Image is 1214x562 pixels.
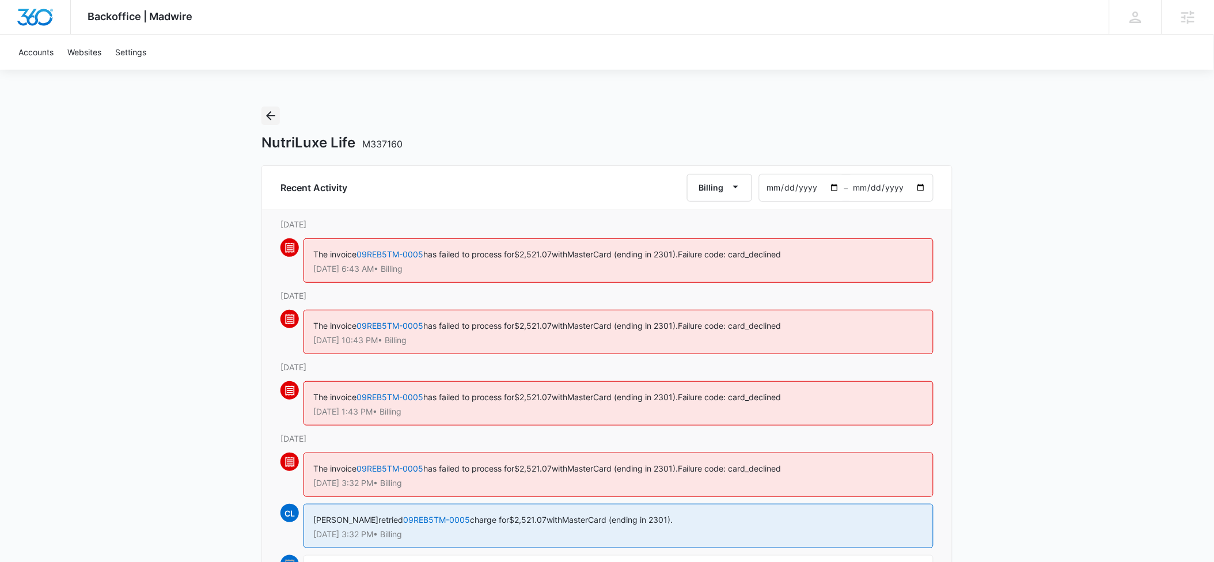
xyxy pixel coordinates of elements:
span: charge for [470,515,509,525]
p: [DATE] 3:32 PM • Billing [313,479,924,487]
span: Failure code: card_declined [678,392,781,402]
a: Accounts [12,35,60,70]
p: [DATE] [280,290,934,302]
span: $2,521.07 [514,321,552,331]
span: The invoice [313,249,356,259]
a: 09REB5TM-0005 [403,515,470,525]
span: The invoice [313,464,356,473]
a: Websites [60,35,108,70]
span: with [552,321,567,331]
span: The invoice [313,321,356,331]
span: – [844,182,848,194]
span: The invoice [313,392,356,402]
span: retried [378,515,403,525]
span: Failure code: card_declined [678,321,781,331]
span: $2,521.07 [514,464,552,473]
span: [PERSON_NAME] [313,515,378,525]
span: with [552,249,567,259]
h6: Recent Activity [280,181,347,195]
span: with [552,464,567,473]
span: with [547,515,562,525]
span: has failed to process for [423,392,514,402]
span: MasterCard (ending in 2301). [567,464,678,473]
a: 09REB5TM-0005 [356,464,423,473]
p: [DATE] [280,218,934,230]
span: M337160 [362,138,403,150]
span: MasterCard (ending in 2301). [567,249,678,259]
p: [DATE] [280,432,934,445]
button: Back [261,107,280,125]
p: [DATE] 3:32 PM • Billing [313,530,924,538]
h1: NutriLuxe Life [261,134,403,151]
p: [DATE] [280,361,934,373]
a: Settings [108,35,153,70]
span: Failure code: card_declined [678,464,781,473]
a: 09REB5TM-0005 [356,392,423,402]
button: Billing [687,174,752,202]
p: [DATE] 6:43 AM • Billing [313,265,924,273]
span: MasterCard (ending in 2301). [567,392,678,402]
a: 09REB5TM-0005 [356,321,423,331]
span: has failed to process for [423,464,514,473]
span: Backoffice | Madwire [88,10,193,22]
span: with [552,392,567,402]
p: [DATE] 1:43 PM • Billing [313,408,924,416]
span: $2,521.07 [514,392,552,402]
span: $2,521.07 [509,515,547,525]
span: MasterCard (ending in 2301). [562,515,673,525]
a: 09REB5TM-0005 [356,249,423,259]
span: has failed to process for [423,249,514,259]
span: $2,521.07 [514,249,552,259]
span: has failed to process for [423,321,514,331]
p: [DATE] 10:43 PM • Billing [313,336,924,344]
span: MasterCard (ending in 2301). [567,321,678,331]
span: CL [280,504,299,522]
span: Failure code: card_declined [678,249,781,259]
